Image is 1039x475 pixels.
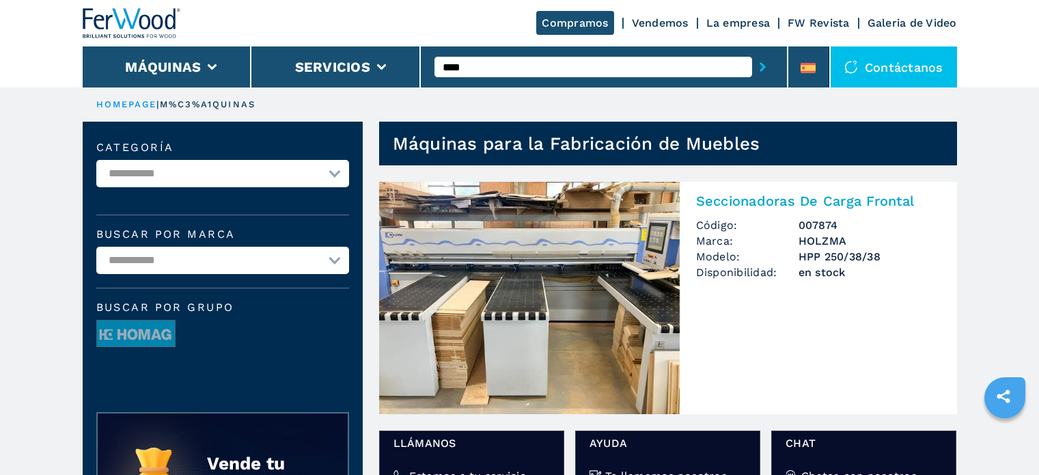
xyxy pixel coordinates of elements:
span: Código: [696,217,799,233]
img: image [97,321,175,348]
span: Chat [786,435,942,451]
h3: HPP 250/38/38 [799,249,941,264]
img: Contáctanos [844,60,858,74]
span: Llámanos [393,435,550,451]
a: Seccionadoras De Carga Frontal HOLZMA HPP 250/38/38Seccionadoras De Carga FrontalCódigo:007874Mar... [379,182,957,414]
a: FW Revista [788,16,850,29]
button: submit-button [752,51,773,83]
img: Seccionadoras De Carga Frontal HOLZMA HPP 250/38/38 [379,182,680,414]
span: Buscar por grupo [96,302,349,313]
span: | [156,99,159,109]
label: Buscar por marca [96,229,349,240]
span: en stock [799,264,941,280]
button: Servicios [295,59,370,75]
h3: HOLZMA [799,233,941,249]
label: categoría [96,142,349,153]
span: Ayuda [590,435,746,451]
a: Compramos [536,11,613,35]
img: Ferwood [83,8,181,38]
h1: Máquinas para la Fabricación de Muebles [393,133,760,154]
h2: Seccionadoras De Carga Frontal [696,193,941,209]
a: sharethis [986,379,1021,413]
a: Vendemos [632,16,689,29]
span: Disponibilidad: [696,264,799,280]
div: Contáctanos [831,46,957,87]
a: La empresa [706,16,771,29]
span: Modelo: [696,249,799,264]
h3: 007874 [799,217,941,233]
p: m%C3%A1quinas [160,98,255,111]
a: HOMEPAGE [96,99,157,109]
button: Máquinas [125,59,201,75]
a: Galeria de Video [868,16,957,29]
span: Marca: [696,233,799,249]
